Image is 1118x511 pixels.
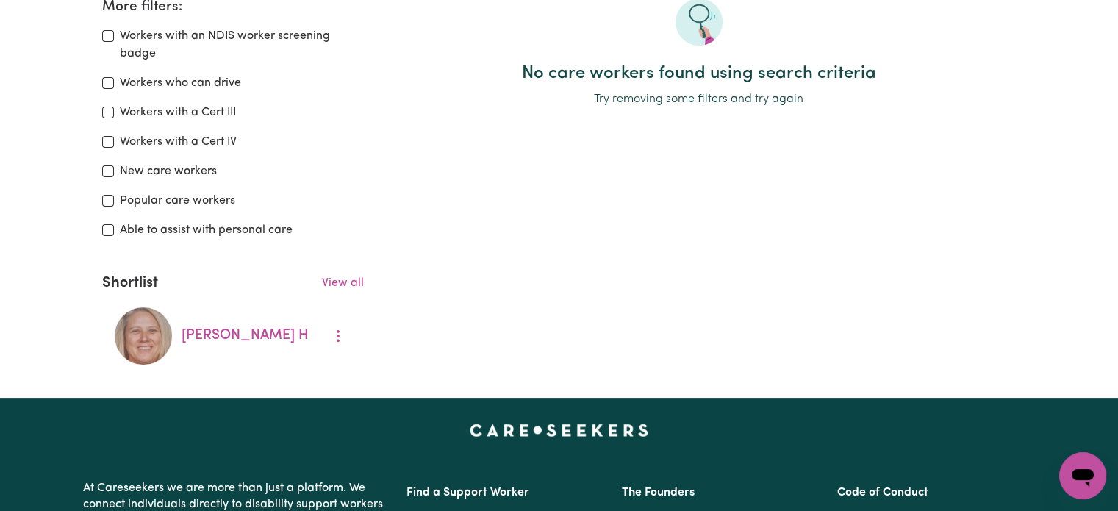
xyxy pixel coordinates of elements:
[120,27,364,62] label: Workers with an NDIS worker screening badge
[381,90,1016,108] p: Try removing some filters and try again
[322,277,364,289] a: View all
[120,192,235,210] label: Popular care workers
[1059,452,1106,499] iframe: Button to launch messaging window
[381,63,1016,85] h2: No care workers found using search criteria
[120,133,237,151] label: Workers with a Cert IV
[406,487,529,499] a: Find a Support Worker
[837,487,928,499] a: Code of Conduct
[120,162,217,180] label: New care workers
[102,274,158,292] h2: Shortlist
[324,325,352,348] button: More options
[114,307,173,365] img: Michelle H
[120,74,241,92] label: Workers who can drive
[622,487,695,499] a: The Founders
[470,424,648,436] a: Careseekers home page
[182,329,309,343] a: [PERSON_NAME] H
[120,221,293,239] label: Able to assist with personal care
[120,104,236,121] label: Workers with a Cert III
